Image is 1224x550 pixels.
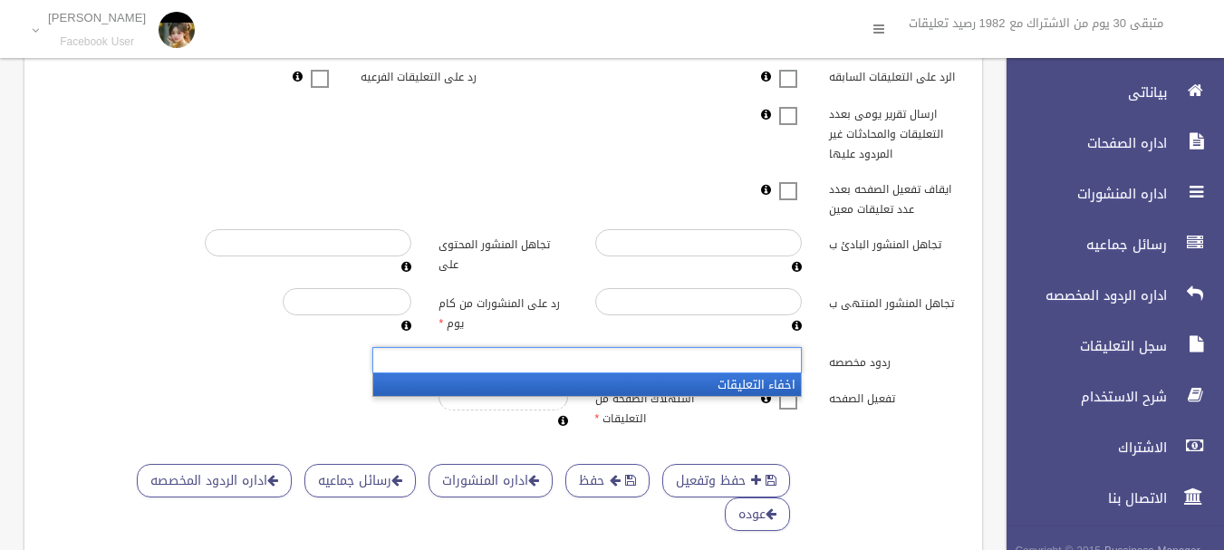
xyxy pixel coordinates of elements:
[815,383,971,409] label: تفعيل الصفحه
[991,275,1224,315] a: اداره الردود المخصصه
[425,229,581,275] label: تجاهل المنشور المحتوى على
[429,464,553,497] a: اداره المنشورات
[991,83,1172,101] span: بياناتى
[137,464,292,497] a: اداره الردود المخصصه
[991,174,1224,214] a: اداره المنشورات
[991,286,1172,304] span: اداره الردود المخصصه
[725,497,790,531] a: عوده
[991,185,1172,203] span: اداره المنشورات
[991,236,1172,254] span: رسائل جماعيه
[991,489,1172,507] span: الاتصال بنا
[991,377,1224,417] a: شرح الاستخدام
[304,464,416,497] a: رسائل جماعيه
[815,347,971,372] label: ردود مخصصه
[991,72,1224,112] a: بياناتى
[991,134,1172,152] span: اداره الصفحات
[991,337,1172,355] span: سجل التعليقات
[347,62,503,87] label: رد على التعليقات الفرعيه
[991,428,1224,468] a: الاشتراك
[991,123,1224,163] a: اداره الصفحات
[991,225,1224,265] a: رسائل جماعيه
[991,388,1172,406] span: شرح الاستخدام
[991,326,1224,366] a: سجل التعليقات
[815,100,971,165] label: ارسال تقرير يومى بعدد التعليقات والمحادثات غير المردود عليها
[373,373,801,396] li: اخفاء التعليقات
[991,478,1224,518] a: الاتصال بنا
[48,11,146,24] p: [PERSON_NAME]
[582,383,737,429] label: استهلاك الصفحه من التعليقات
[815,62,971,87] label: الرد على التعليقات السابقه
[662,464,790,497] button: حفظ وتفعيل
[565,464,650,497] button: حفظ
[425,288,581,333] label: رد على المنشورات من كام يوم
[815,175,971,220] label: ايقاف تفعيل الصفحه بعدد عدد تعليقات معين
[815,288,971,314] label: تجاهل المنشور المنتهى ب
[48,35,146,49] small: Facebook User
[815,229,971,255] label: تجاهل المنشور البادئ ب
[991,439,1172,457] span: الاشتراك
